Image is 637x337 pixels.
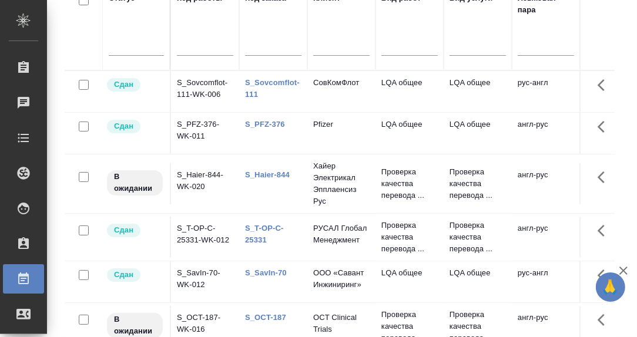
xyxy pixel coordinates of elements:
[313,119,370,130] p: Pfizer
[245,313,286,322] a: S_OCT-187
[106,223,164,238] div: Менеджер проверил работу исполнителя, передает ее на следующий этап
[512,113,580,154] td: англ-рус
[381,220,438,255] p: Проверка качества перевода ...
[381,166,438,201] p: Проверка качества перевода ...
[591,217,619,245] button: Здесь прячутся важные кнопки
[114,120,133,132] p: Сдан
[114,269,133,281] p: Сдан
[591,113,619,141] button: Здесь прячутся важные кнопки
[114,224,133,236] p: Сдан
[512,217,580,258] td: англ-рус
[601,275,621,299] span: 🙏
[106,267,164,283] div: Менеджер проверил работу исполнителя, передает ее на следующий этап
[313,267,370,291] p: ООО «Савант Инжиниринг»
[450,166,506,201] p: Проверка качества перевода ...
[381,119,438,130] p: LQA общее
[245,78,300,99] a: S_Sovcomflot-111
[245,268,287,277] a: S_SavIn-70
[591,261,619,289] button: Здесь прячутся важные кнопки
[171,71,239,112] td: S_Sovcomflot-111-WK-006
[106,77,164,93] div: Менеджер проверил работу исполнителя, передает ее на следующий этап
[596,272,625,302] button: 🙏
[114,79,133,90] p: Сдан
[512,163,580,204] td: англ-рус
[171,113,239,154] td: S_PFZ-376-WK-011
[245,170,290,179] a: S_Haier-844
[450,119,506,130] p: LQA общее
[313,160,370,207] p: Хайер Электрикал Эпплаенсиз Рус
[106,119,164,134] div: Менеджер проверил работу исполнителя, передает ее на следующий этап
[512,261,580,302] td: рус-англ
[313,77,370,89] p: СовКомФлот
[245,224,284,244] a: S_T-OP-C-25331
[381,267,438,279] p: LQA общее
[450,77,506,89] p: LQA общее
[245,120,285,129] a: S_PFZ-376
[114,314,156,337] p: В ожидании
[313,312,370,335] p: OCT Clinical Trials
[450,220,506,255] p: Проверка качества перевода ...
[171,163,239,204] td: S_Haier-844-WK-020
[114,171,156,194] p: В ожидании
[450,267,506,279] p: LQA общее
[512,71,580,112] td: рус-англ
[171,217,239,258] td: S_T-OP-C-25331-WK-012
[381,77,438,89] p: LQA общее
[591,163,619,191] button: Здесь прячутся важные кнопки
[106,169,164,197] div: Исполнитель назначен, приступать к работе пока рано
[313,223,370,246] p: РУСАЛ Глобал Менеджмент
[591,306,619,334] button: Здесь прячутся важные кнопки
[171,261,239,302] td: S_SavIn-70-WK-012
